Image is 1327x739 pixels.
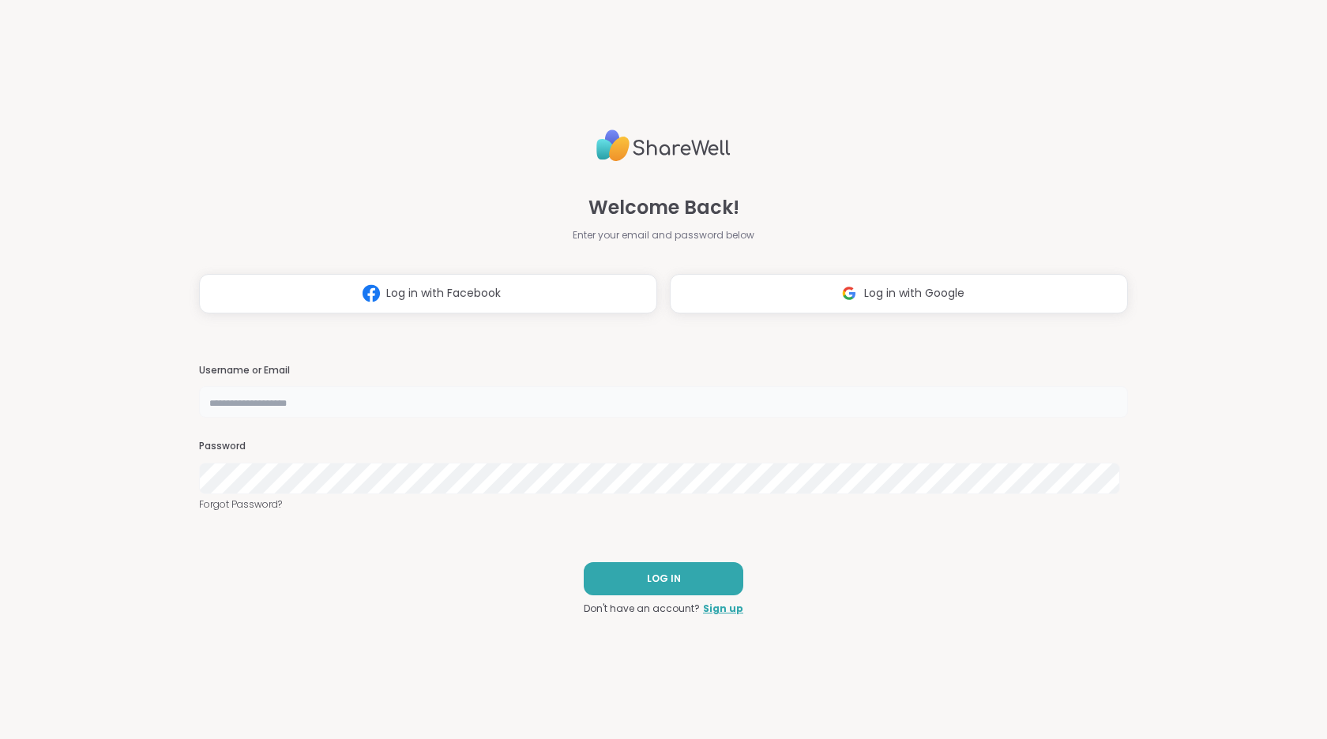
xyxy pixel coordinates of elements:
[356,279,386,308] img: ShareWell Logomark
[199,274,657,313] button: Log in with Facebook
[386,285,501,302] span: Log in with Facebook
[834,279,864,308] img: ShareWell Logomark
[647,572,681,586] span: LOG IN
[584,562,743,595] button: LOG IN
[584,602,700,616] span: Don't have an account?
[199,497,1128,512] a: Forgot Password?
[864,285,964,302] span: Log in with Google
[199,364,1128,377] h3: Username or Email
[573,228,754,242] span: Enter your email and password below
[703,602,743,616] a: Sign up
[588,193,739,222] span: Welcome Back!
[670,274,1128,313] button: Log in with Google
[199,440,1128,453] h3: Password
[596,123,731,168] img: ShareWell Logo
